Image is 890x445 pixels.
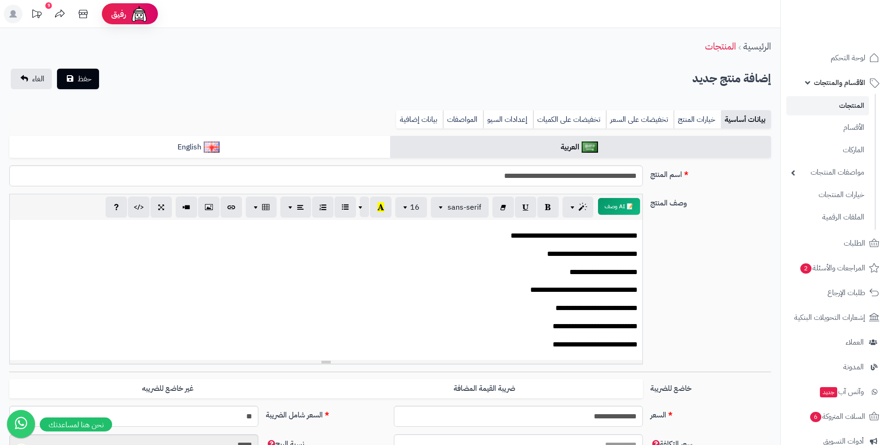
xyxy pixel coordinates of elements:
[786,232,884,254] a: الطلبات
[819,385,864,398] span: وآتس آب
[743,39,771,53] a: الرئيسية
[598,198,640,215] button: 📝 AI وصف
[204,141,220,153] img: English
[827,286,865,299] span: طلبات الإرجاع
[786,356,884,378] a: المدونة
[483,110,533,129] a: إعدادات السيو
[831,51,865,64] span: لوحة التحكم
[843,360,864,374] span: المدونة
[9,379,326,398] label: غير خاضع للضريبه
[262,406,390,421] label: السعر شامل الضريبة
[786,282,884,304] a: طلبات الإرجاع
[799,261,865,275] span: المراجعات والأسئلة
[32,73,44,85] span: الغاء
[326,379,643,398] label: ضريبة القيمة المضافة
[786,162,869,183] a: مواصفات المنتجات
[130,5,149,23] img: ai-face.png
[721,110,771,129] a: بيانات أساسية
[647,379,775,394] label: خاضع للضريبة
[674,110,721,129] a: خيارات المنتج
[692,69,771,88] h2: إضافة منتج جديد
[647,406,775,421] label: السعر
[647,165,775,180] label: اسم المنتج
[582,141,598,153] img: العربية
[820,387,837,397] span: جديد
[786,207,869,227] a: الملفات الرقمية
[786,257,884,279] a: المراجعات والأسئلة2
[9,136,390,159] a: English
[443,110,483,129] a: المواصفات
[786,47,884,69] a: لوحة التحكم
[395,197,427,218] button: 16
[814,76,865,89] span: الأقسام والمنتجات
[826,25,881,45] img: logo-2.png
[786,381,884,403] a: وآتس آبجديد
[25,5,48,26] a: تحديثات المنصة
[794,311,865,324] span: إشعارات التحويلات البنكية
[844,237,865,250] span: الطلبات
[809,410,865,423] span: السلات المتروكة
[57,69,99,89] button: حفظ
[786,118,869,138] a: الأقسام
[846,336,864,349] span: العملاء
[448,202,481,213] span: sans-serif
[810,412,821,422] span: 6
[431,197,489,218] button: sans-serif
[786,405,884,428] a: السلات المتروكة6
[705,39,736,53] a: المنتجات
[78,73,92,85] span: حفظ
[786,140,869,160] a: الماركات
[606,110,674,129] a: تخفيضات على السعر
[800,263,812,274] span: 2
[786,185,869,205] a: خيارات المنتجات
[786,306,884,329] a: إشعارات التحويلات البنكية
[786,96,869,115] a: المنتجات
[390,136,771,159] a: العربية
[786,331,884,353] a: العملاء
[11,69,52,89] a: الغاء
[533,110,606,129] a: تخفيضات على الكميات
[410,202,420,213] span: 16
[111,8,126,20] span: رفيق
[647,194,775,209] label: وصف المنتج
[396,110,443,129] a: بيانات إضافية
[45,2,52,9] div: 9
